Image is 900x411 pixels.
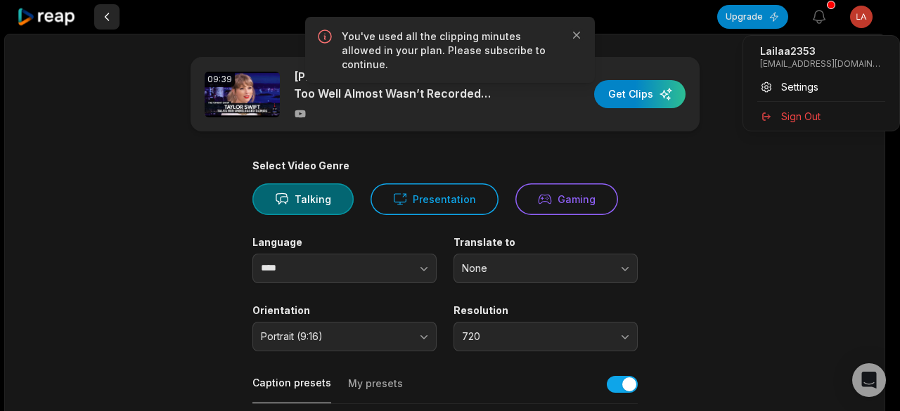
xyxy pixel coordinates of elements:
[252,376,331,403] button: Caption presets
[261,330,409,343] span: Portrait (9:16)
[454,304,638,317] label: Resolution
[205,72,235,87] div: 09:39
[515,183,618,215] button: Gaming
[252,304,437,317] label: Orientation
[294,68,536,102] p: [PERSON_NAME] 10-Minute Version of All Too Well Almost Wasn’t Recorded (Extended) | Tonight Show
[462,262,610,275] span: None
[342,30,558,72] p: You've used all the clipping minutes allowed in your plan. Please subscribe to continue.
[781,109,821,124] span: Sign Out
[454,236,638,249] label: Translate to
[852,363,886,397] div: Open Intercom Messenger
[252,159,638,172] div: Select Video Genre
[252,183,354,215] button: Talking
[371,183,499,215] button: Presentation
[252,236,437,249] label: Language
[717,5,788,29] button: Upgrade
[781,79,818,94] span: Settings
[760,44,882,58] p: Lailaa2353
[760,58,882,70] p: [EMAIL_ADDRESS][DOMAIN_NAME]
[462,330,610,343] span: 720
[348,377,403,403] button: My presets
